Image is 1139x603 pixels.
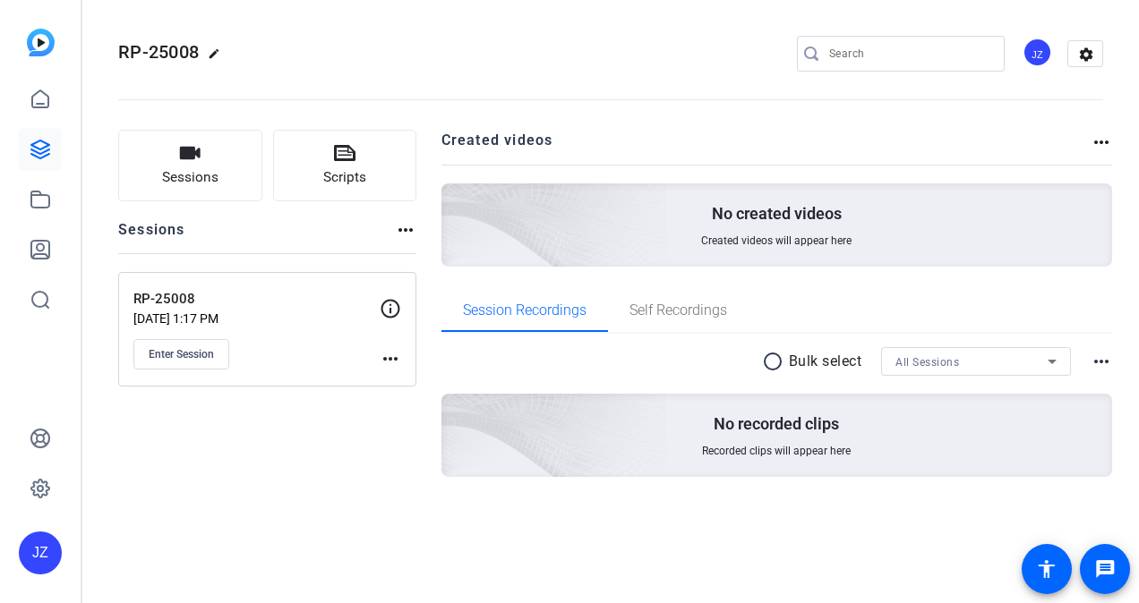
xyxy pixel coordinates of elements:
button: Scripts [273,130,417,201]
mat-icon: edit [208,47,229,69]
span: Session Recordings [463,303,587,318]
img: Creted videos background [241,6,668,395]
mat-icon: more_horiz [380,348,401,369]
mat-icon: message [1094,558,1116,580]
mat-icon: radio_button_unchecked [762,351,789,372]
p: RP-25008 [133,289,380,310]
span: Sessions [162,167,218,188]
p: Bulk select [789,351,862,372]
ngx-avatar: James Zaguroli [1023,38,1054,69]
mat-icon: accessibility [1036,558,1058,580]
h2: Created videos [441,130,1092,165]
mat-icon: settings [1068,41,1104,68]
span: Recorded clips will appear here [702,444,851,458]
h2: Sessions [118,219,185,253]
img: blue-gradient.svg [27,29,55,56]
p: No created videos [712,203,842,225]
span: Scripts [323,167,366,188]
div: JZ [19,531,62,574]
p: [DATE] 1:17 PM [133,311,380,326]
span: RP-25008 [118,41,199,63]
mat-icon: more_horiz [1091,351,1112,372]
span: Self Recordings [629,303,727,318]
input: Search [829,43,990,64]
span: Enter Session [149,347,214,361]
span: All Sessions [895,356,959,369]
span: Created videos will appear here [701,234,852,248]
p: No recorded clips [714,413,839,435]
mat-icon: more_horiz [1091,132,1112,153]
button: Enter Session [133,339,229,369]
button: Sessions [118,130,262,201]
mat-icon: more_horiz [395,219,416,241]
div: JZ [1023,38,1052,67]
